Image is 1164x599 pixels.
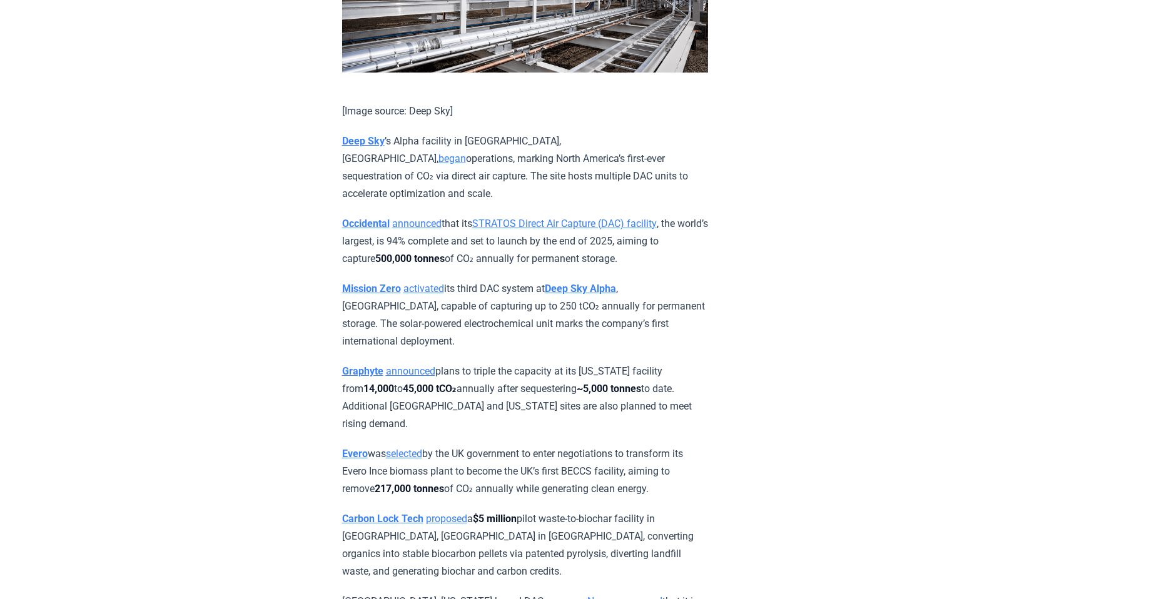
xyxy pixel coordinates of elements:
strong: ~5,000 tonnes [577,383,641,395]
a: announced [386,365,435,377]
strong: 217,000 tonnes [375,483,444,495]
p: was by the UK government to enter negotiations to transform its Evero Ince biomass plant to becom... [342,445,708,498]
a: Deep Sky Alpha [545,283,616,294]
a: activated [403,283,444,294]
p: its third DAC system at , [GEOGRAPHIC_DATA], capable of capturing up to 250 tCO₂ annually for per... [342,280,708,350]
a: STRATOS Direct Air Capture (DAC) facility [472,218,657,229]
p: ’s Alpha facility in [GEOGRAPHIC_DATA], [GEOGRAPHIC_DATA], operations, marking North America’s fi... [342,133,708,203]
strong: 45,000 tCO₂ [403,383,457,395]
a: Deep Sky [342,135,385,147]
p: a pilot waste-to-biochar facility in [GEOGRAPHIC_DATA], [GEOGRAPHIC_DATA] in [GEOGRAPHIC_DATA], c... [342,510,708,580]
p: plans to triple the capacity at its [US_STATE] facility from to annually after sequestering to da... [342,363,708,433]
p: [Image source: Deep Sky] [342,103,708,120]
a: selected [386,448,422,460]
a: Mission Zero [342,283,401,294]
a: Carbon Lock Tech [342,513,423,525]
strong: 500,000 tonnes [375,253,445,264]
a: Graphyte [342,365,383,377]
p: that its , the world’s largest, is 94% complete and set to launch by the end of 2025, aiming to c... [342,215,708,268]
strong: $5 million [473,513,517,525]
a: Occidental [342,218,390,229]
a: began [438,153,466,164]
a: Evero [342,448,368,460]
a: announced [392,218,442,229]
a: proposed [426,513,467,525]
strong: 14,000 [363,383,394,395]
